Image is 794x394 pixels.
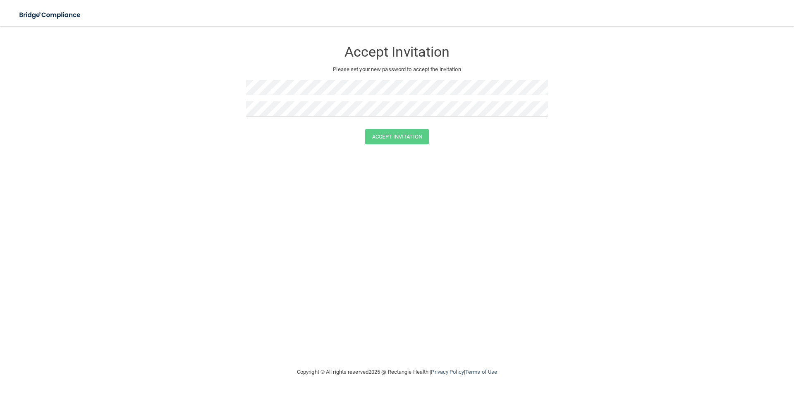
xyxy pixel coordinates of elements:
img: bridge_compliance_login_screen.278c3ca4.svg [12,7,88,24]
a: Terms of Use [465,369,497,375]
iframe: Drift Widget Chat Controller [651,335,784,368]
button: Accept Invitation [365,129,429,144]
h3: Accept Invitation [246,44,548,60]
a: Privacy Policy [431,369,464,375]
div: Copyright © All rights reserved 2025 @ Rectangle Health | | [246,359,548,385]
p: Please set your new password to accept the invitation [252,64,542,74]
